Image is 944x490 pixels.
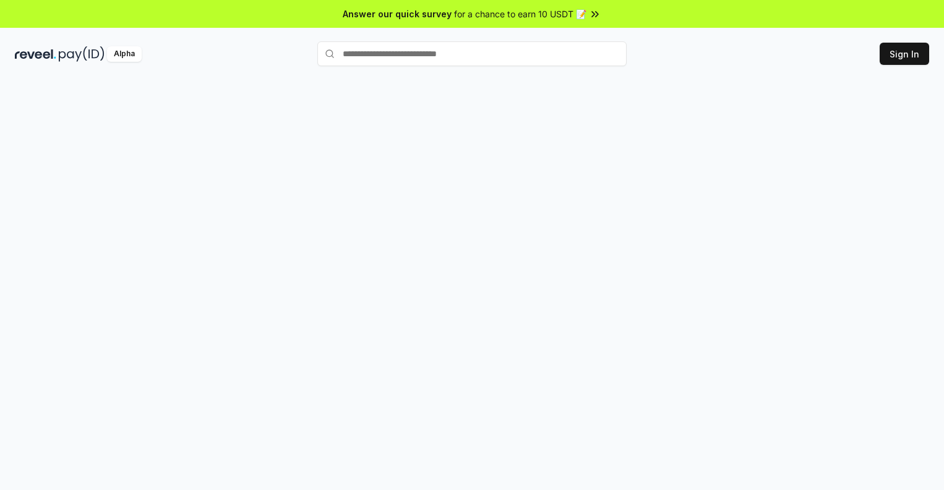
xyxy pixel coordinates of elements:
[454,7,586,20] span: for a chance to earn 10 USDT 📝
[107,46,142,62] div: Alpha
[880,43,929,65] button: Sign In
[59,46,105,62] img: pay_id
[15,46,56,62] img: reveel_dark
[343,7,452,20] span: Answer our quick survey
